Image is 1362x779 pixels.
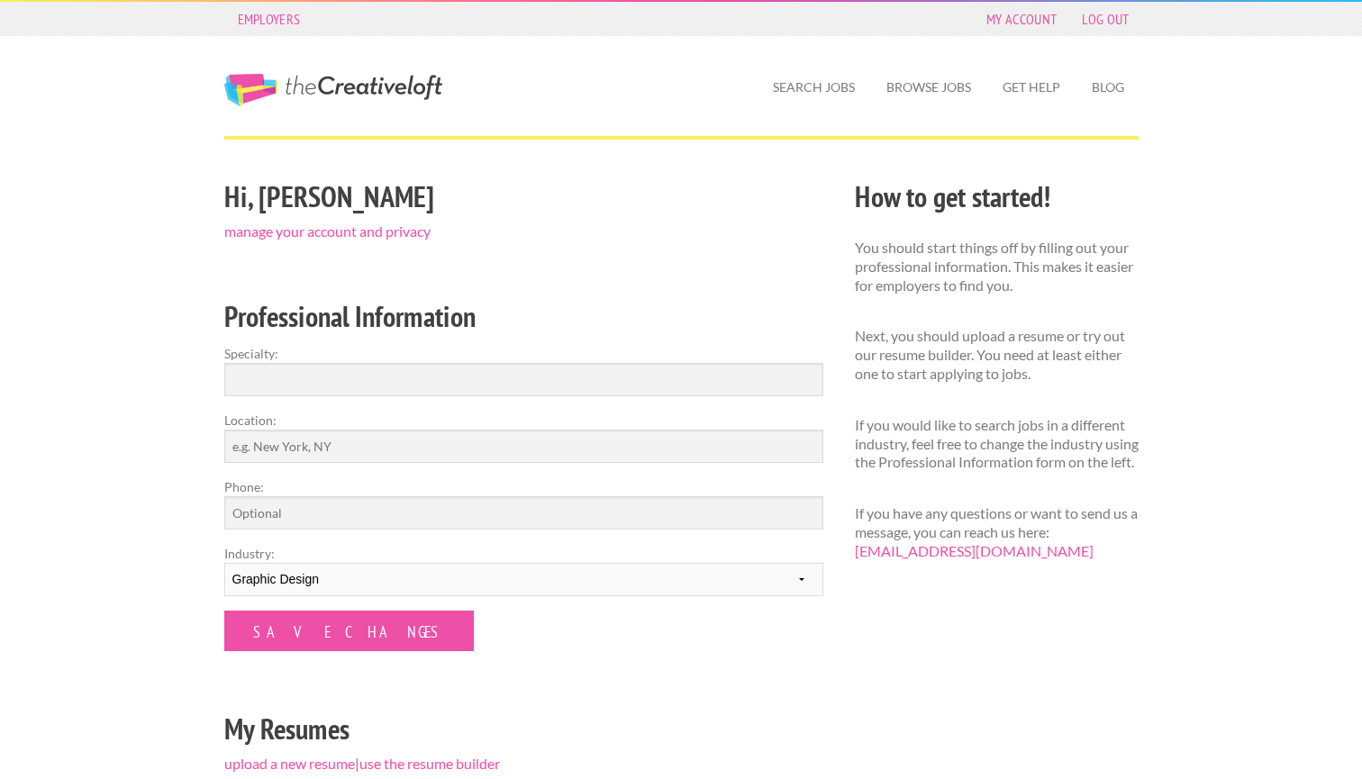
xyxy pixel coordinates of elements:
[855,327,1139,383] p: Next, you should upload a resume or try out our resume builder. You need at least either one to s...
[224,611,474,651] input: Save Changes
[224,430,823,463] input: e.g. New York, NY
[758,67,869,108] a: Search Jobs
[229,6,310,32] a: Employers
[855,177,1139,217] h2: How to get started!
[224,477,823,496] label: Phone:
[224,496,823,530] input: Optional
[224,177,823,217] h2: Hi, [PERSON_NAME]
[359,755,500,772] a: use the resume builder
[977,6,1066,32] a: My Account
[855,239,1139,294] p: You should start things off by filling out your professional information. This makes it easier fo...
[224,344,823,363] label: Specialty:
[224,74,442,106] a: The Creative Loft
[1073,6,1138,32] a: Log Out
[855,504,1139,560] p: If you have any questions or want to send us a message, you can reach us here:
[224,755,355,772] a: upload a new resume
[1077,67,1139,108] a: Blog
[224,296,823,337] h2: Professional Information
[224,222,431,240] a: manage your account and privacy
[872,67,985,108] a: Browse Jobs
[988,67,1075,108] a: Get Help
[224,411,823,430] label: Location:
[855,416,1139,472] p: If you would like to search jobs in a different industry, feel free to change the industry using ...
[224,544,823,563] label: Industry:
[224,709,823,749] h2: My Resumes
[855,542,1094,559] a: [EMAIL_ADDRESS][DOMAIN_NAME]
